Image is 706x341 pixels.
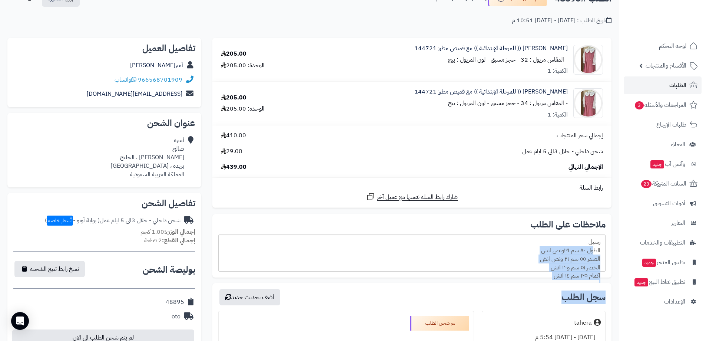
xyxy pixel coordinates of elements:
[656,6,699,22] img: logo-2.png
[221,131,246,140] span: 410.00
[172,312,180,321] div: oto
[669,80,686,91] span: الطلبات
[47,216,73,226] span: أسعار خاصة
[162,236,195,245] strong: إجمالي القطع:
[221,61,265,70] div: الوحدة: 205.00
[624,37,702,55] a: لوحة التحكم
[512,16,611,25] div: تاريخ الطلب : [DATE] - [DATE] 10:51 م
[491,55,568,64] small: - المقاس مريول : 32 - حجز مسبق
[624,76,702,94] a: الطلبات
[115,75,136,84] a: واتساب
[366,192,458,201] a: شارك رابط السلة نفسها مع عميل آخر
[414,88,568,96] a: [PERSON_NAME] (( للمرحلة الإبتدائية )) مع قميص مطرز 144721
[634,101,644,110] span: 3
[522,147,603,156] span: شحن داخلي - خلال 3الى 5 ايام عمل
[143,265,195,274] h2: بوليصة الشحن
[144,236,195,245] small: 2 قطعة
[130,61,183,70] a: أمير[PERSON_NAME]
[13,44,195,53] h2: تفاصيل العميل
[14,261,85,277] button: نسخ رابط تتبع الشحنة
[640,237,685,248] span: التطبيقات والخدمات
[624,234,702,252] a: التطبيقات والخدمات
[634,277,685,287] span: تطبيق نقاط البيع
[624,194,702,212] a: أدوات التسويق
[13,119,195,128] h2: عنوان الشحن
[624,135,702,153] a: العملاء
[624,116,702,134] a: طلبات الإرجاع
[218,235,606,272] div: رسيل الطول ٨٠ سم ٣١ونص انش الصدر ٥٥ سم ٢١ ونص انش الخصر ٥١ سم و٢٠ انش اكمام ٣٥ سم ١٤ انش ساره الط...
[215,184,609,192] div: رابط السلة
[624,214,702,232] a: التقارير
[640,178,686,189] span: السلات المتروكة
[574,45,603,75] img: 1756622072-IMG_5639-90x90.jpeg
[138,75,182,84] a: 966568701909
[30,265,79,273] span: نسخ رابط تتبع الشحنة
[634,100,686,110] span: المراجعات والأسئلة
[410,316,469,331] div: تم شحن الطلب
[624,293,702,311] a: الإعدادات
[574,88,603,118] img: 1756622072-IMG_5639-90x90.jpeg
[659,41,686,51] span: لوحة التحكم
[140,227,195,236] small: 1.00 كجم
[671,218,685,228] span: التقارير
[221,94,246,102] div: 205.00
[164,227,195,236] strong: إجمالي الوزن:
[634,278,648,286] span: جديد
[646,60,686,71] span: الأقسام والمنتجات
[624,175,702,193] a: السلات المتروكة23
[111,136,184,178] div: أميره صالح [PERSON_NAME] ، الخليج بريده ، [GEOGRAPHIC_DATA] المملكة العربية السعودية
[557,131,603,140] span: إجمالي سعر المنتجات
[547,67,568,75] div: الكمية: 1
[624,273,702,291] a: تطبيق نقاط البيعجديد
[624,96,702,114] a: المراجعات والأسئلة3
[448,99,489,108] small: - لون المريول : بيج
[561,293,606,302] h3: سجل الطلب
[656,119,686,130] span: طلبات الإرجاع
[221,50,246,58] div: 205.00
[45,216,180,225] div: شحن داخلي - خلال 3الى 5 ايام عمل
[650,160,664,168] span: جديد
[642,259,656,267] span: جديد
[624,155,702,173] a: وآتس آبجديد
[166,298,184,306] div: 48895
[491,99,568,108] small: - المقاس مريول : 34 - حجز مسبق
[624,253,702,271] a: تطبيق المتجرجديد
[642,257,685,268] span: تطبيق المتجر
[87,89,182,98] a: [EMAIL_ADDRESS][DOMAIN_NAME]
[448,55,489,64] small: - لون المريول : بيج
[671,139,685,150] span: العملاء
[664,296,685,307] span: الإعدادات
[414,44,568,53] a: [PERSON_NAME] (( للمرحلة الإبتدائية )) مع قميص مطرز 144721
[13,199,195,208] h2: تفاصيل الشحن
[650,159,685,169] span: وآتس آب
[221,147,242,156] span: 29.00
[221,105,265,113] div: الوحدة: 205.00
[569,163,603,171] span: الإجمالي النهائي
[218,220,606,229] h2: ملاحظات على الطلب
[377,193,458,201] span: شارك رابط السلة نفسها مع عميل آخر
[641,180,652,188] span: 23
[574,319,592,327] div: tahera
[11,312,29,330] div: Open Intercom Messenger
[547,111,568,119] div: الكمية: 1
[221,163,246,171] span: 439.00
[45,216,100,225] span: ( بوابة أوتو - )
[653,198,685,209] span: أدوات التسويق
[219,289,280,305] button: أضف تحديث جديد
